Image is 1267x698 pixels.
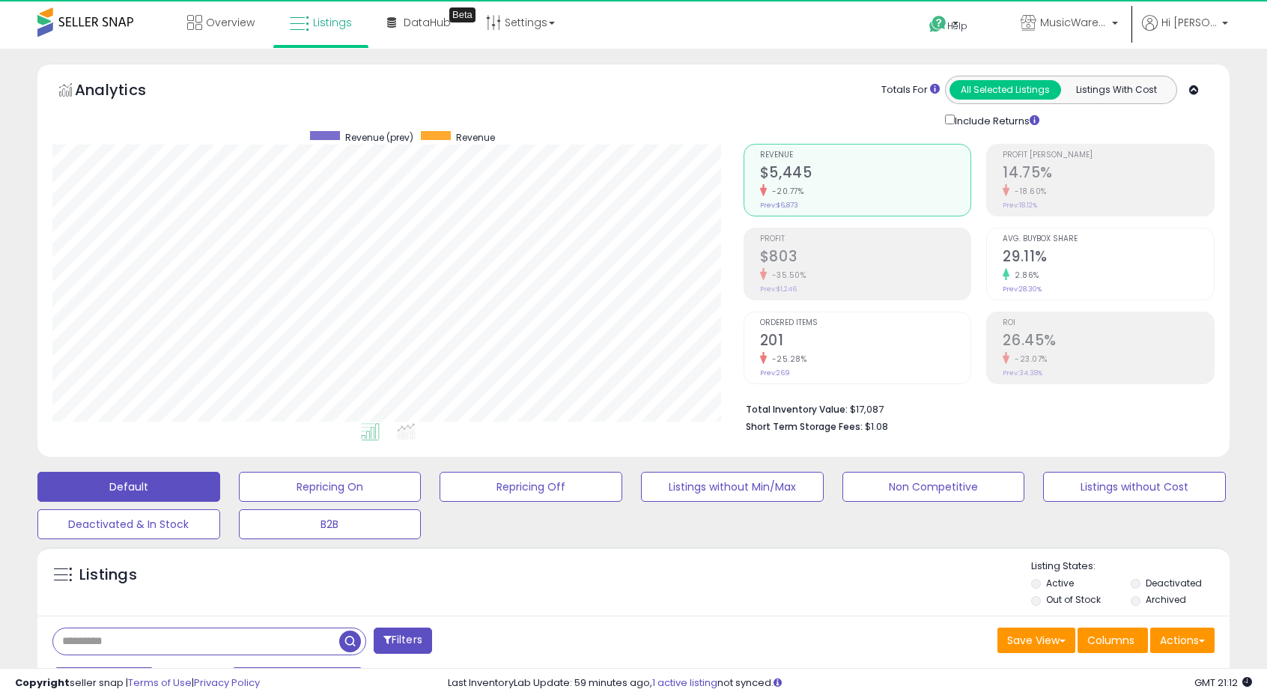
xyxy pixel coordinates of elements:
button: Non Competitive [842,472,1025,502]
li: $17,087 [746,399,1203,417]
span: Overview [206,15,255,30]
div: seller snap | | [15,676,260,691]
button: Listings without Min/Max [641,472,824,502]
small: Prev: $1,246 [760,285,797,294]
span: Revenue [456,131,495,144]
span: Avg. Buybox Share [1003,235,1214,243]
label: Deactivated [1146,577,1202,589]
a: Help [917,4,997,49]
b: Total Inventory Value: [746,403,848,416]
span: 2025-09-12 21:12 GMT [1194,676,1252,690]
span: DataHub [404,15,451,30]
button: Default [37,472,220,502]
small: Prev: $6,873 [760,201,798,210]
small: -25.28% [767,353,807,365]
small: Prev: 18.12% [1003,201,1037,210]
div: Include Returns [934,112,1057,129]
button: Deactivated & In Stock [37,509,220,539]
h2: 14.75% [1003,164,1214,184]
h2: 26.45% [1003,332,1214,352]
b: Short Term Storage Fees: [746,420,863,433]
h5: Analytics [75,79,175,104]
i: Get Help [929,15,947,34]
small: -18.60% [1009,186,1047,197]
button: Columns [1078,628,1148,653]
button: Repricing Off [440,472,622,502]
button: B2B [239,509,422,539]
p: Listing States: [1031,559,1229,574]
span: Help [947,19,967,32]
a: Privacy Policy [194,676,260,690]
div: Totals For [881,83,940,97]
span: ROI [1003,319,1214,327]
button: Actions [1150,628,1215,653]
label: Archived [1146,593,1186,606]
button: Listings without Cost [1043,472,1226,502]
span: Columns [1087,633,1134,648]
small: -20.77% [767,186,804,197]
span: $1.08 [865,419,888,434]
button: Aug-29 - Sep-04 [231,667,363,693]
span: Listings [313,15,352,30]
h2: 29.11% [1003,248,1214,268]
h2: $5,445 [760,164,971,184]
span: Profit [PERSON_NAME] [1003,151,1214,160]
small: Prev: 34.38% [1003,368,1042,377]
button: Listings With Cost [1060,80,1172,100]
button: All Selected Listings [950,80,1061,100]
small: Prev: 269 [760,368,790,377]
strong: Copyright [15,676,70,690]
small: 2.86% [1009,270,1039,281]
button: Last 7 Days [54,667,154,693]
h2: $803 [760,248,971,268]
small: -23.07% [1009,353,1048,365]
div: Last InventoryLab Update: 59 minutes ago, not synced. [448,676,1252,691]
label: Out of Stock [1046,593,1101,606]
button: Repricing On [239,472,422,502]
div: Tooltip anchor [449,7,475,22]
span: MusicWarehouse [1040,15,1108,30]
span: Ordered Items [760,319,971,327]
span: Hi [PERSON_NAME] [1161,15,1218,30]
span: Revenue [760,151,971,160]
h2: 201 [760,332,971,352]
button: Save View [997,628,1075,653]
h5: Listings [79,565,137,586]
span: Profit [760,235,971,243]
a: Terms of Use [128,676,192,690]
a: 1 active listing [652,676,717,690]
button: Filters [374,628,432,654]
label: Active [1046,577,1074,589]
a: Hi [PERSON_NAME] [1142,15,1228,49]
small: -35.50% [767,270,806,281]
span: Revenue (prev) [345,131,413,144]
small: Prev: 28.30% [1003,285,1042,294]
